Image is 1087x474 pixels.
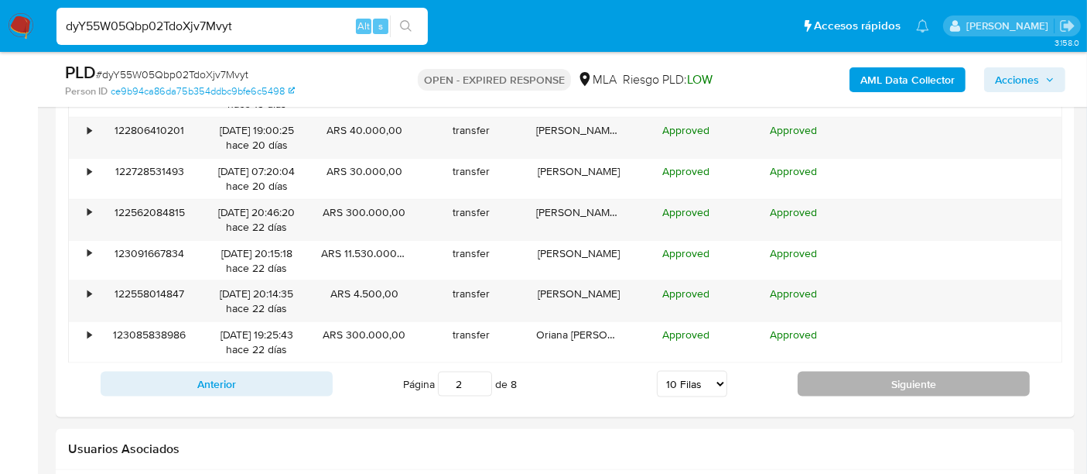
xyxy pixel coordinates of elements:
b: PLD [65,60,96,84]
a: ce9b94ca86da75b354ddbc9bfe6c5498 [111,84,295,98]
button: search-icon [390,15,422,37]
span: Accesos rápidos [814,18,901,34]
h2: Usuarios Asociados [68,441,1062,457]
button: Acciones [984,67,1065,92]
span: Riesgo PLD: [623,71,713,88]
span: 3.158.0 [1055,36,1079,49]
b: AML Data Collector [860,67,955,92]
b: Person ID [65,84,108,98]
span: Acciones [995,67,1039,92]
span: s [378,19,383,33]
a: Notificaciones [916,19,929,33]
span: # dyY55W05Qbp02TdoXjv7Mvyt [96,67,248,82]
p: OPEN - EXPIRED RESPONSE [418,69,571,91]
a: Salir [1059,18,1075,34]
button: AML Data Collector [849,67,966,92]
span: Alt [357,19,370,33]
input: Buscar usuario o caso... [56,16,428,36]
p: gabriela.sanchez@mercadolibre.com [966,19,1054,33]
span: LOW [687,70,713,88]
div: MLA [577,71,617,88]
